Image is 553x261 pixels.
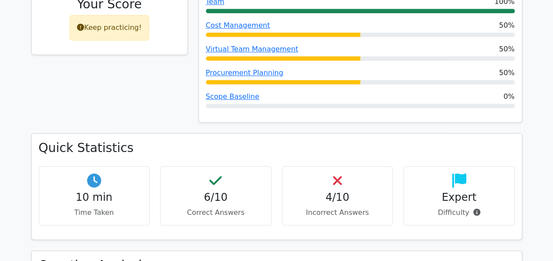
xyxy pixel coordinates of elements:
[168,207,264,218] p: Correct Answers
[206,21,270,29] a: Cost Management
[206,45,298,53] a: Virtual Team Management
[289,191,386,204] h4: 4/10
[39,141,515,156] h3: Quick Statistics
[168,191,264,204] h4: 6/10
[411,207,507,218] p: Difficulty
[499,68,515,78] span: 50%
[499,44,515,54] span: 50%
[289,207,386,218] p: Incorrect Answers
[499,20,515,31] span: 50%
[206,92,260,101] a: Scope Baseline
[46,207,143,218] p: Time Taken
[70,15,149,40] div: Keep practicing!
[46,191,143,204] h4: 10 min
[411,191,507,204] h4: Expert
[206,69,283,77] a: Procurement Planning
[503,91,514,102] span: 0%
